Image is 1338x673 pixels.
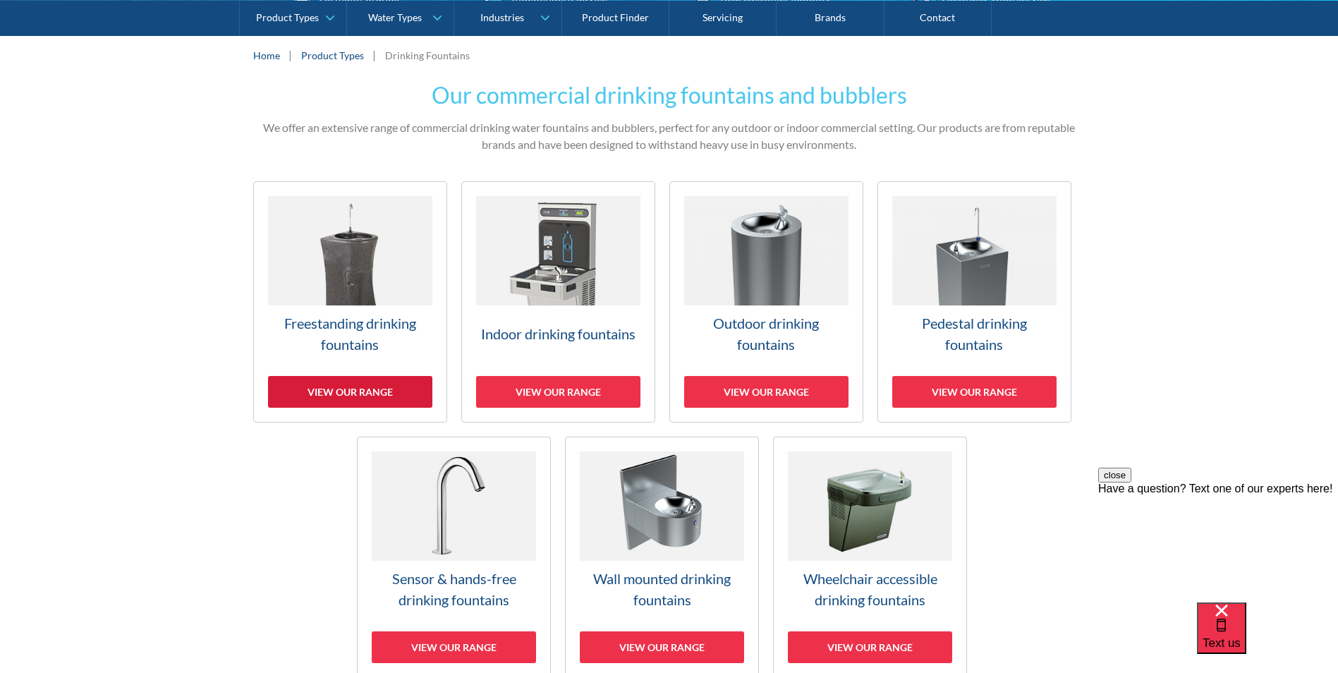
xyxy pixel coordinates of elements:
[788,631,952,663] div: View our range
[1098,468,1338,620] iframe: podium webchat widget prompt
[287,47,294,63] div: |
[268,376,432,408] div: View our range
[1197,602,1338,673] iframe: podium webchat widget bubble
[268,313,432,355] h3: Freestanding drinking fountains
[371,47,378,63] div: |
[684,313,849,355] h3: Outdoor drinking fountains
[253,119,1085,153] p: We offer an extensive range of commercial drinking water fountains and bubblers, perfect for any ...
[892,376,1057,408] div: View our range
[253,181,447,423] a: Freestanding drinking fountainsView our range
[253,78,1085,112] h2: Our commercial drinking fountains and bubblers
[480,11,524,23] div: Industries
[788,568,952,610] h3: Wheelchair accessible drinking fountains
[476,376,640,408] div: View our range
[461,181,655,423] a: Indoor drinking fountainsView our range
[580,631,744,663] div: View our range
[253,48,280,63] a: Home
[256,11,319,23] div: Product Types
[892,313,1057,355] h3: Pedestal drinking fountains
[368,11,422,23] div: Water Types
[372,568,536,610] h3: Sensor & hands-free drinking fountains
[877,181,1071,423] a: Pedestal drinking fountainsView our range
[372,631,536,663] div: View our range
[385,48,470,63] div: Drinking Fountains
[301,48,364,63] a: Product Types
[684,376,849,408] div: View our range
[476,323,640,344] h3: Indoor drinking fountains
[580,568,744,610] h3: Wall mounted drinking fountains
[669,181,863,423] a: Outdoor drinking fountainsView our range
